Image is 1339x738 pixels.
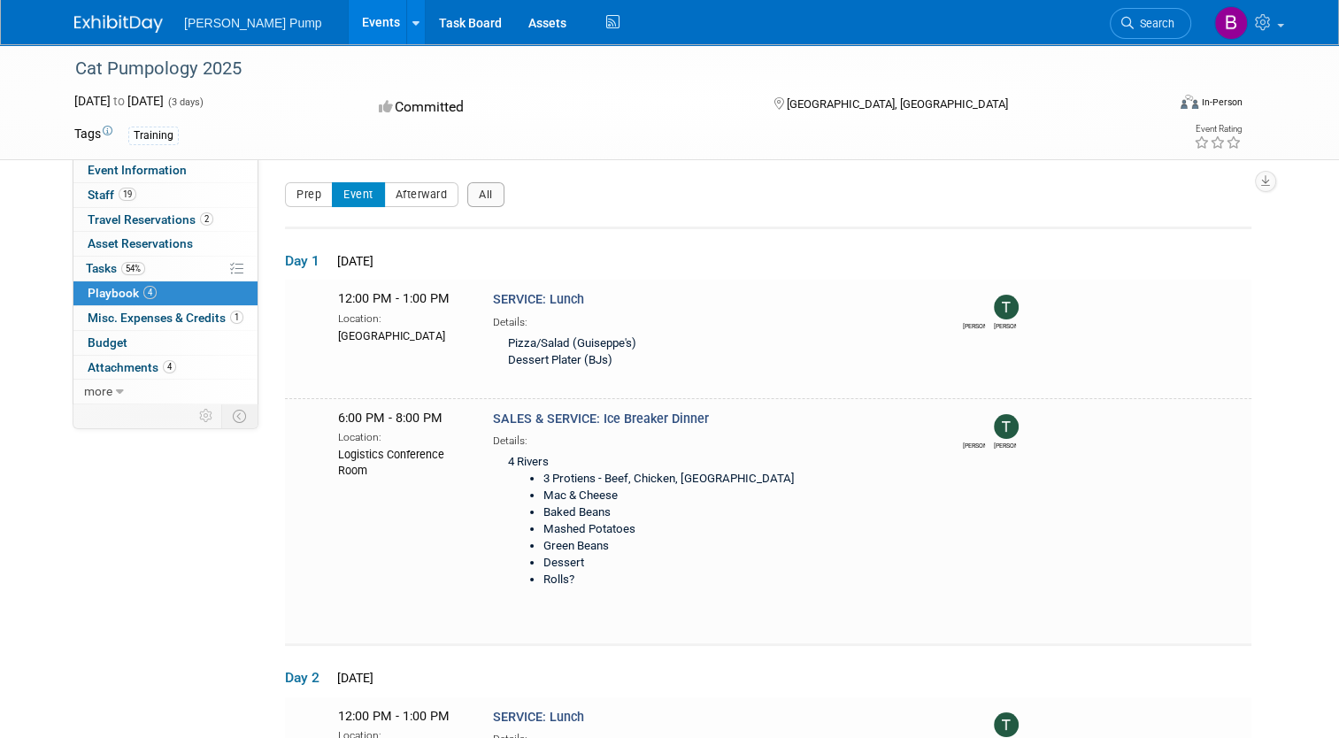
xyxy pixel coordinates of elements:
td: Personalize Event Tab Strip [191,404,222,427]
li: Dessert [543,555,923,572]
div: Details: [493,428,932,449]
span: Asset Reservations [88,236,193,250]
span: Day 1 [285,251,329,271]
span: more [84,384,112,398]
span: to [111,94,127,108]
span: SERVICE: Lunch [493,710,584,725]
a: Playbook4 [73,281,258,305]
button: Afterward [384,182,459,207]
div: In-Person [1201,96,1243,109]
a: Attachments4 [73,356,258,380]
td: Tags [74,125,112,145]
a: Tasks54% [73,257,258,281]
img: Teri Beth Perkins [994,295,1019,319]
div: Amanda Smith [963,319,985,331]
span: [GEOGRAPHIC_DATA], [GEOGRAPHIC_DATA] [787,97,1008,111]
div: Event Rating [1194,125,1242,134]
img: Teri Beth Perkins [994,414,1019,439]
span: [DATE] [332,671,373,685]
img: Teri Beth Perkins [994,712,1019,737]
div: Amanda Smith [963,439,985,450]
div: Event Format [1070,92,1243,119]
a: Travel Reservations2 [73,208,258,232]
a: Asset Reservations [73,232,258,256]
li: 3 Protiens - Beef, Chicken, [GEOGRAPHIC_DATA] [543,471,923,488]
div: Teri Beth Perkins [994,319,1016,331]
span: 12:00 PM - 1:00 PM [338,709,450,724]
span: 2 [200,212,213,226]
div: Pizza/Salad (Guiseppe's) Dessert Plater (BJs) [493,330,932,376]
span: [PERSON_NAME] Pump [184,16,322,30]
span: 4 [163,360,176,373]
div: Details: [493,310,932,330]
a: Search [1110,8,1191,39]
span: Search [1134,17,1174,30]
div: Logistics Conference Room [338,445,466,479]
a: Budget [73,331,258,355]
li: Mac & Cheese [543,488,923,504]
a: Staff19 [73,183,258,207]
span: Staff [88,188,136,202]
span: 1 [230,311,243,324]
span: Day 2 [285,668,329,688]
span: 54% [121,262,145,275]
span: 4 [143,286,157,299]
li: Baked Beans [543,504,923,521]
a: Misc. Expenses & Credits1 [73,306,258,330]
li: Green Beans [543,538,923,555]
span: Attachments [88,360,176,374]
li: Mashed Potatoes [543,521,923,538]
a: more [73,380,258,404]
div: [GEOGRAPHIC_DATA] [338,327,466,344]
span: Travel Reservations [88,212,213,227]
div: Location: [338,427,466,445]
span: (3 days) [166,96,204,108]
span: 6:00 PM - 8:00 PM [338,411,442,426]
img: ExhibitDay [74,15,163,33]
span: Budget [88,335,127,350]
span: [DATE] [DATE] [74,94,164,108]
button: Event [332,182,385,207]
div: Teri Beth Perkins [994,439,1016,450]
span: [DATE] [332,254,373,268]
img: Amanda Smith [963,712,988,737]
span: SERVICE: Lunch [493,292,584,307]
img: Amanda Smith [963,295,988,319]
img: Format-Inperson.png [1181,95,1198,109]
img: Amanda Smith [963,414,988,439]
span: Misc. Expenses & Credits [88,311,243,325]
div: 4 Rivers [493,449,932,621]
span: 19 [119,188,136,201]
div: Cat Pumpology 2025 [69,53,1143,85]
td: Toggle Event Tabs [222,404,258,427]
button: Prep [285,182,333,207]
span: 12:00 PM - 1:00 PM [338,291,450,306]
li: Rolls? [543,572,923,588]
button: All [467,182,504,207]
span: Event Information [88,163,187,177]
span: Playbook [88,286,157,300]
div: Committed [373,92,745,123]
span: SALES & SERVICE: Ice Breaker Dinner [493,411,709,427]
a: Event Information [73,158,258,182]
span: Tasks [86,261,145,275]
div: Training [128,127,179,145]
img: Brian Peek [1214,6,1248,40]
div: Location: [338,309,466,327]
